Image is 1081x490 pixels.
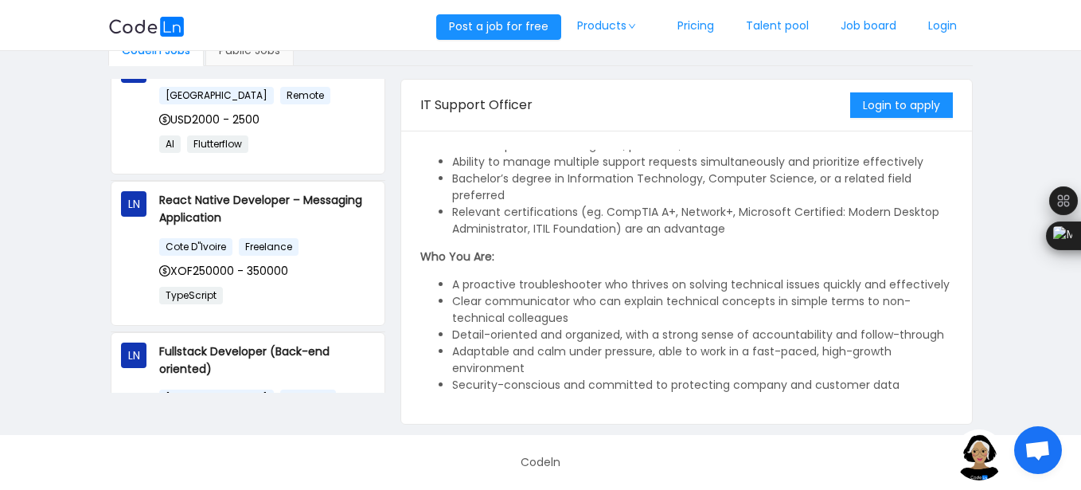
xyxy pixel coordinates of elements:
[452,171,953,204] li: Bachelor’s degree in Information Technology, Computer Science, or a related field preferred
[108,17,185,37] img: logobg.f302741d.svg
[452,377,953,394] li: Security-conscious and committed to protecting company and customer data
[159,238,232,256] span: Cote D"Ivoire
[159,114,170,125] i: icon: dollar
[239,238,299,256] span: Freelance
[954,429,1005,480] img: ground.ddcf5dcf.png
[159,112,260,127] span: USD2000 - 2500
[452,343,953,377] li: Adaptable and calm under pressure, able to work in a fast-paced, high-growth environment
[128,343,140,368] span: LN
[452,154,953,171] li: Ability to manage multiple support requests simultaneously and prioritize effectively
[159,135,181,153] span: AI
[159,390,274,407] span: [GEOGRAPHIC_DATA]
[452,293,953,327] li: Clear communicator who can explain technical concepts in simple terms to non-technical colleagues
[452,276,953,293] li: A proactive troubleshooter who thrives on solving technical issues quickly and effectively
[159,265,170,276] i: icon: dollar
[128,191,140,217] span: LN
[159,287,223,304] span: TypeScript
[280,87,330,104] span: Remote
[452,327,953,343] li: Detail-oriented and organized, with a strong sense of accountability and follow-through
[420,249,494,265] strong: Who You Are:
[1014,426,1062,474] div: Open chat
[280,390,336,407] span: Full-time
[159,263,288,279] span: XOF250000 - 350000
[436,14,561,40] button: Post a job for free
[187,135,248,153] span: Flutterflow
[159,343,374,378] p: Fullstack Developer (Back-end oriented)
[436,18,561,34] a: Post a job for free
[452,204,953,237] li: Relevant certifications (eg. CompTIA A+, Network+, Microsoft Certified: Modern Desktop Administra...
[627,22,637,30] i: icon: down
[159,191,374,226] p: React Native Developer – Messaging Application
[159,87,274,104] span: [GEOGRAPHIC_DATA]
[850,92,953,118] button: Login to apply
[420,96,533,114] span: IT Support Officer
